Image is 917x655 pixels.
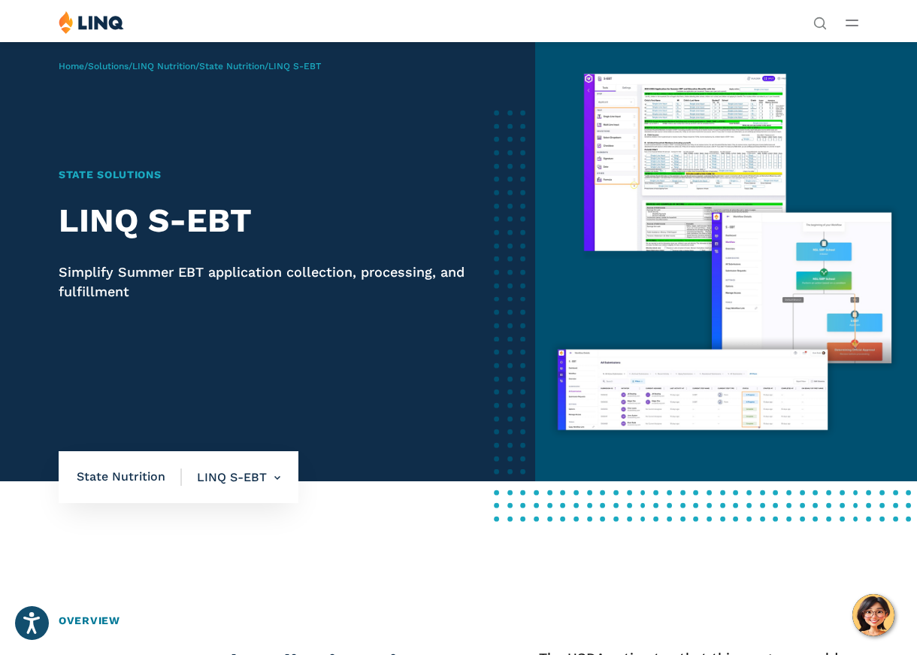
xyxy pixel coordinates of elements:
span: / / / / [59,61,321,71]
p: Simplify Summer EBT application collection, processing, and fulfillment [59,262,476,301]
img: SEBT [535,41,917,481]
a: Home [59,61,84,71]
h2: LINQ S-EBT [59,202,476,240]
nav: Utility Navigation [813,11,827,29]
a: State Nutrition [199,61,265,71]
span: LINQ S-EBT [268,61,321,71]
button: Open Main Menu [846,14,858,31]
h2: Overview [59,613,858,629]
button: Hello, have a question? Let’s chat. [852,594,894,636]
h1: State Solutions [59,167,476,183]
a: LINQ Nutrition [132,61,195,71]
li: LINQ S-EBT [182,451,280,504]
span: State Nutrition [77,469,182,485]
img: LINQ | K‑12 Software [59,11,124,34]
button: Open Search Bar [813,15,827,29]
a: Solutions [88,61,129,71]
